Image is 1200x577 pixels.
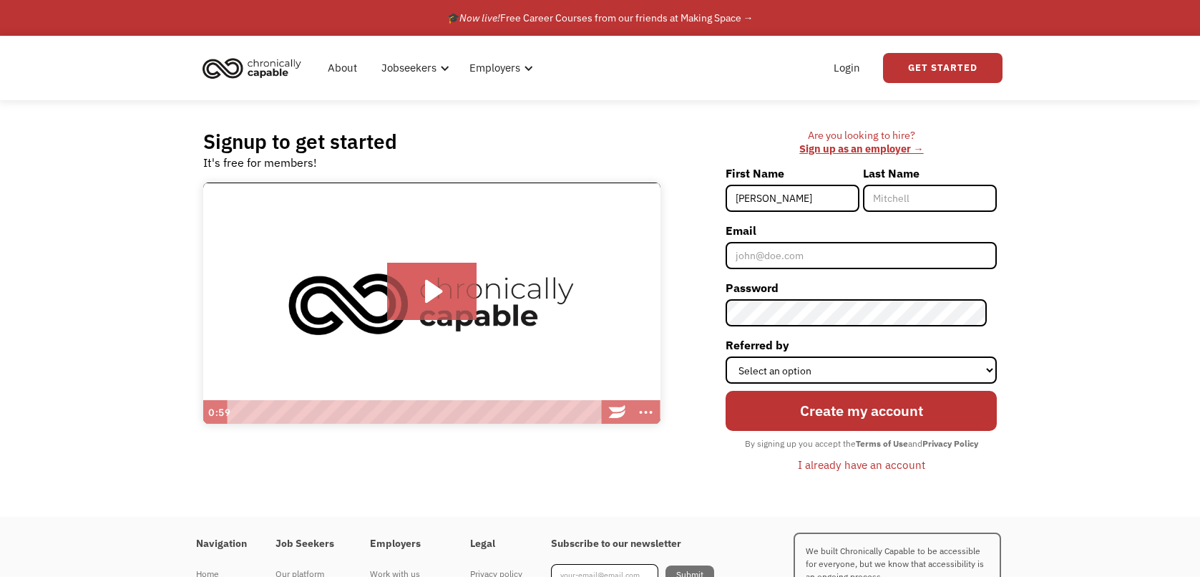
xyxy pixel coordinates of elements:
h4: Legal [470,538,522,551]
a: Login [825,45,869,91]
div: Jobseekers [373,45,454,91]
label: Last Name [863,162,997,185]
input: Mitchell [863,185,997,212]
a: I already have an account [787,452,936,477]
input: Create my account [726,391,997,431]
img: Chronically Capable logo [198,52,306,84]
div: Employers [469,59,520,77]
a: Sign up as an employer → [799,142,923,155]
button: Play Video: Introducing Chronically Capable [387,263,477,320]
div: Playbar [234,400,596,425]
strong: Privacy Policy [922,438,978,449]
label: First Name [726,162,859,185]
div: Are you looking to hire? ‍ [726,129,997,155]
div: 🎓 Free Career Courses from our friends at Making Space → [447,9,753,26]
div: By signing up you accept the and [738,435,985,453]
div: I already have an account [798,456,925,473]
button: Show more buttons [632,400,660,425]
a: home [198,52,312,84]
a: Wistia Logo -- Learn More [603,400,632,425]
h4: Employers [370,538,442,551]
em: Now live! [459,11,500,24]
h4: Navigation [196,538,247,551]
div: It's free for members! [203,154,317,171]
div: Jobseekers [381,59,436,77]
div: Employers [461,45,537,91]
a: Get Started [883,53,1003,83]
a: About [319,45,366,91]
label: Password [726,276,997,299]
strong: Terms of Use [856,438,908,449]
form: Member-Signup-Form [726,162,997,477]
label: Referred by [726,334,997,357]
input: john@doe.com [726,242,997,269]
img: Introducing Chronically Capable [203,183,660,425]
h2: Signup to get started [203,129,397,154]
input: Joni [726,185,859,212]
h4: Job Seekers [275,538,341,551]
h4: Subscribe to our newsletter [551,538,714,551]
label: Email [726,219,997,242]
